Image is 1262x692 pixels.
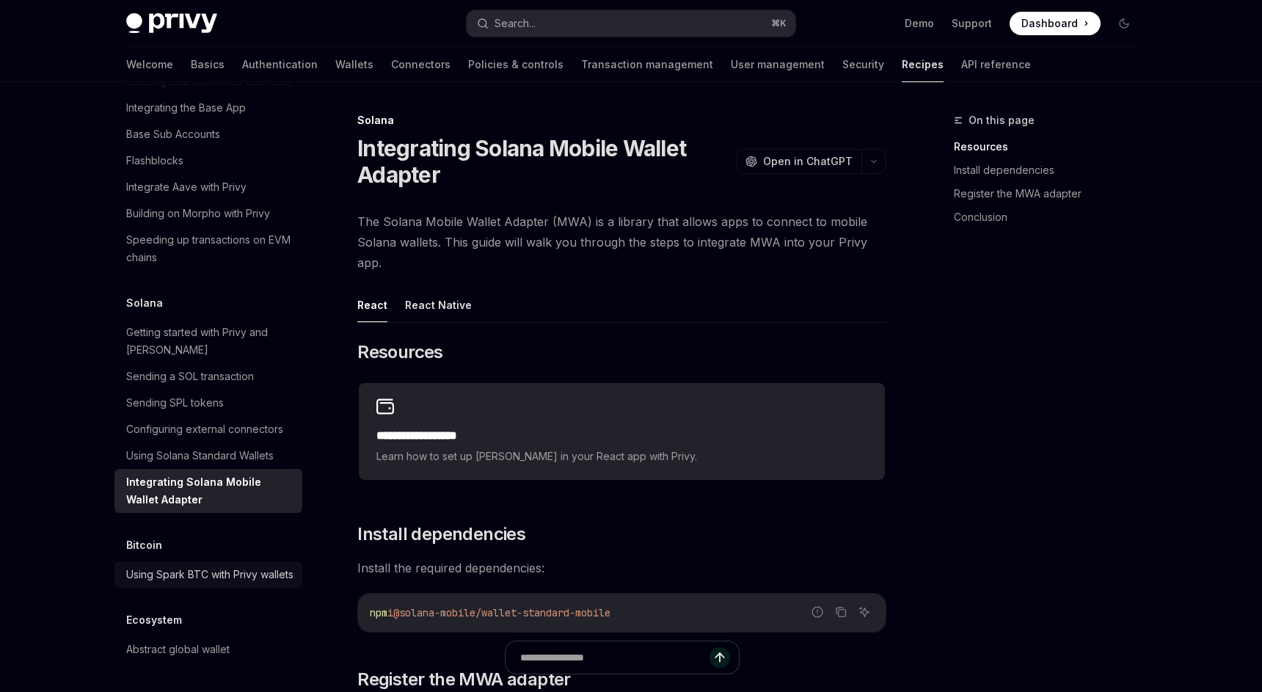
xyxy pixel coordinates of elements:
[468,47,563,82] a: Policies & controls
[126,420,283,438] div: Configuring external connectors
[710,647,730,668] button: Send message
[357,522,525,546] span: Install dependencies
[1021,16,1078,31] span: Dashboard
[126,611,182,629] h5: Ecosystem
[126,47,173,82] a: Welcome
[114,390,302,416] a: Sending SPL tokens
[126,205,270,222] div: Building on Morpho with Privy
[831,602,850,622] button: Copy the contents from the code block
[114,416,302,442] a: Configuring external connectors
[731,47,825,82] a: User management
[126,152,183,170] div: Flashblocks
[126,231,293,266] div: Speeding up transactions on EVM chains
[954,135,1148,159] a: Resources
[387,606,393,619] span: i
[114,442,302,469] a: Using Solana Standard Wallets
[114,147,302,174] a: Flashblocks
[126,125,220,143] div: Base Sub Accounts
[495,15,536,32] div: Search...
[126,566,293,583] div: Using Spark BTC with Privy wallets
[242,47,318,82] a: Authentication
[359,383,885,480] a: **** **** **** ***Learn how to set up [PERSON_NAME] in your React app with Privy.
[1010,12,1101,35] a: Dashboard
[954,182,1148,205] a: Register the MWA adapter
[405,288,472,322] button: React Native
[114,319,302,363] a: Getting started with Privy and [PERSON_NAME]
[357,135,730,188] h1: Integrating Solana Mobile Wallet Adapter
[114,95,302,121] a: Integrating the Base App
[842,47,884,82] a: Security
[114,561,302,588] a: Using Spark BTC with Privy wallets
[126,368,254,385] div: Sending a SOL transaction
[357,558,886,578] span: Install the required dependencies:
[961,47,1031,82] a: API reference
[126,641,230,658] div: Abstract global wallet
[114,200,302,227] a: Building on Morpho with Privy
[114,227,302,271] a: Speeding up transactions on EVM chains
[114,469,302,513] a: Integrating Solana Mobile Wallet Adapter
[467,10,795,37] button: Search...⌘K
[520,641,710,674] input: Ask a question...
[808,602,827,622] button: Report incorrect code
[114,174,302,200] a: Integrate Aave with Privy
[771,18,787,29] span: ⌘ K
[191,47,225,82] a: Basics
[954,159,1148,182] a: Install dependencies
[126,447,274,465] div: Using Solana Standard Wallets
[952,16,992,31] a: Support
[855,602,874,622] button: Ask AI
[114,121,302,147] a: Base Sub Accounts
[126,324,293,359] div: Getting started with Privy and [PERSON_NAME]
[357,340,443,364] span: Resources
[581,47,713,82] a: Transaction management
[126,294,163,312] h5: Solana
[357,211,886,273] span: The Solana Mobile Wallet Adapter (MWA) is a library that allows apps to connect to mobile Solana ...
[969,112,1035,129] span: On this page
[370,606,387,619] span: npm
[126,99,246,117] div: Integrating the Base App
[1112,12,1136,35] button: Toggle dark mode
[905,16,934,31] a: Demo
[954,205,1148,229] a: Conclusion
[357,113,886,128] div: Solana
[126,13,217,34] img: dark logo
[391,47,451,82] a: Connectors
[126,536,162,554] h5: Bitcoin
[114,363,302,390] a: Sending a SOL transaction
[393,606,610,619] span: @solana-mobile/wallet-standard-mobile
[736,149,861,174] button: Open in ChatGPT
[335,47,373,82] a: Wallets
[126,394,224,412] div: Sending SPL tokens
[376,448,867,465] span: Learn how to set up [PERSON_NAME] in your React app with Privy.
[763,154,853,169] span: Open in ChatGPT
[357,288,387,322] button: React
[126,473,293,509] div: Integrating Solana Mobile Wallet Adapter
[126,178,247,196] div: Integrate Aave with Privy
[114,636,302,663] a: Abstract global wallet
[902,47,944,82] a: Recipes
